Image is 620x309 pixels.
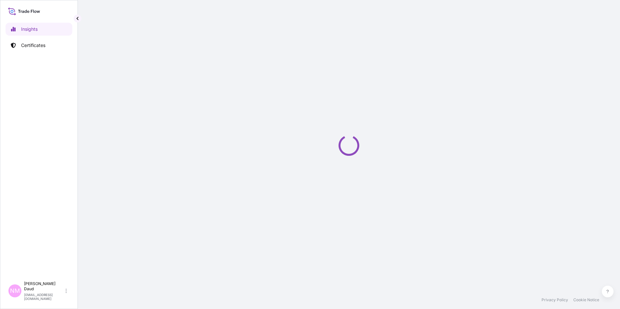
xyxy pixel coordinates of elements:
[6,39,72,52] a: Certificates
[542,297,568,303] a: Privacy Policy
[21,42,45,49] p: Certificates
[10,288,20,294] span: NM
[24,293,64,301] p: [EMAIL_ADDRESS][DOMAIN_NAME]
[573,297,599,303] a: Cookie Notice
[24,281,64,292] p: [PERSON_NAME] Daud
[6,23,72,36] a: Insights
[21,26,38,32] p: Insights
